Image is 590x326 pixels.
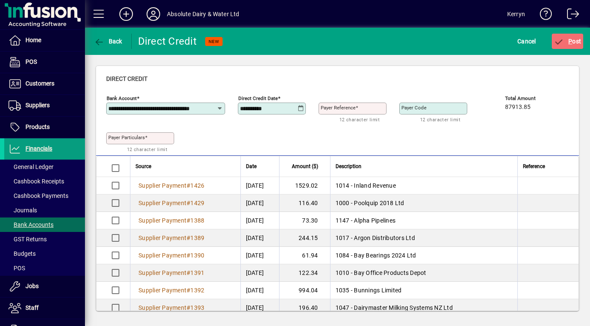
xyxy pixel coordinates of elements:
[8,178,64,185] span: Cashbook Receipts
[240,282,279,299] td: [DATE]
[25,80,54,87] span: Customers
[190,287,204,294] span: 1392
[138,217,186,224] span: Supplier Payment
[136,286,207,295] a: Supplier Payment#1392
[113,6,140,22] button: Add
[8,207,37,214] span: Journals
[336,217,396,224] span: 1147 - Alpha Pipelines
[505,104,531,111] span: 87913.85
[136,162,235,171] div: Source
[186,269,190,276] span: #
[4,276,85,297] a: Jobs
[246,162,274,171] div: Date
[336,287,402,294] span: 1035 - Bunnings Limited
[4,174,85,189] a: Cashbook Receipts
[336,162,361,171] span: Description
[336,200,404,206] span: 1000 - Poolquip 2018 Ltd
[279,229,330,247] td: 244.15
[336,234,415,241] span: 1017 - Argon Distributors Ltd
[138,269,186,276] span: Supplier Payment
[517,34,536,48] span: Cancel
[186,252,190,259] span: #
[136,162,151,171] span: Source
[25,145,52,152] span: Financials
[138,200,186,206] span: Supplier Payment
[186,182,190,189] span: #
[138,182,186,189] span: Supplier Payment
[240,299,279,317] td: [DATE]
[246,162,257,171] span: Date
[4,73,85,94] a: Customers
[190,269,204,276] span: 1391
[4,95,85,116] a: Suppliers
[552,34,584,49] button: Post
[4,160,85,174] a: General Ledger
[568,38,572,45] span: P
[505,96,556,101] span: Total Amount
[209,39,219,44] span: NEW
[186,287,190,294] span: #
[8,163,54,170] span: General Ledger
[279,212,330,229] td: 73.30
[25,304,39,311] span: Staff
[534,2,552,29] a: Knowledge Base
[554,38,582,45] span: ost
[25,123,50,130] span: Products
[138,234,186,241] span: Supplier Payment
[106,75,147,82] span: Direct Credit
[240,264,279,282] td: [DATE]
[108,134,145,140] mat-label: Payer Particulars
[186,200,190,206] span: #
[190,182,204,189] span: 1426
[138,304,186,311] span: Supplier Payment
[140,6,167,22] button: Profile
[420,114,460,124] mat-hint: 12 character limit
[8,265,25,272] span: POS
[4,51,85,73] a: POS
[336,162,512,171] div: Description
[8,250,36,257] span: Budgets
[336,182,396,189] span: 1014 - Inland Revenue
[186,234,190,241] span: #
[25,283,39,289] span: Jobs
[167,7,240,21] div: Absolute Dairy & Water Ltd
[190,234,204,241] span: 1389
[339,114,380,124] mat-hint: 12 character limit
[279,264,330,282] td: 122.34
[94,38,122,45] span: Back
[523,162,545,171] span: Reference
[4,297,85,319] a: Staff
[4,117,85,138] a: Products
[186,304,190,311] span: #
[507,7,525,21] div: Kerryn
[279,282,330,299] td: 994.04
[240,247,279,264] td: [DATE]
[136,303,207,312] a: Supplier Payment#1393
[279,177,330,194] td: 1529.02
[240,194,279,212] td: [DATE]
[321,105,356,111] mat-label: Payer Reference
[515,34,538,49] button: Cancel
[279,194,330,212] td: 116.40
[136,181,207,190] a: Supplier Payment#1426
[136,251,207,260] a: Supplier Payment#1390
[561,2,579,29] a: Logout
[138,252,186,259] span: Supplier Payment
[4,203,85,217] a: Journals
[25,102,50,109] span: Suppliers
[279,247,330,264] td: 61.94
[136,216,207,225] a: Supplier Payment#1388
[4,232,85,246] a: GST Returns
[127,144,167,154] mat-hint: 12 character limit
[4,30,85,51] a: Home
[285,162,326,171] div: Amount ($)
[136,268,207,277] a: Supplier Payment#1391
[4,246,85,261] a: Budgets
[25,37,41,43] span: Home
[136,233,207,243] a: Supplier Payment#1389
[138,34,197,48] div: Direct Credit
[240,229,279,247] td: [DATE]
[336,304,453,311] span: 1047 - Dairymaster Milking Systems NZ Ltd
[136,198,207,208] a: Supplier Payment#1429
[336,252,416,259] span: 1084 - Bay Bearings 2024 Ltd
